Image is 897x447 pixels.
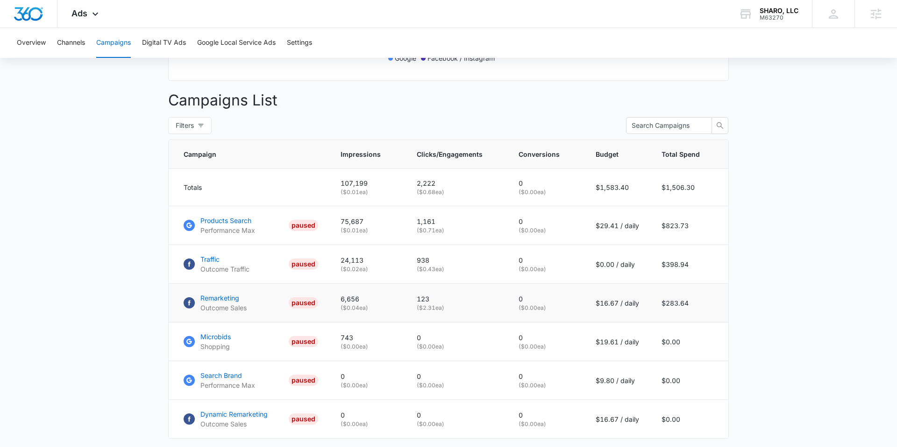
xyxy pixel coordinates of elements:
p: Outcome Traffic [200,264,249,274]
p: Products Search [200,216,255,225]
a: FacebookDynamic RemarketingOutcome SalesPAUSED [184,409,318,429]
span: Ads [71,8,87,18]
p: 123 [417,294,496,304]
img: Facebook [184,297,195,308]
div: account id [760,14,798,21]
div: account name [760,7,798,14]
div: PAUSED [289,297,318,308]
p: $16.67 / daily [596,414,639,424]
img: Facebook [184,258,195,270]
p: 0 [519,178,573,188]
p: ( $2.31 ea) [417,304,496,312]
a: Google AdsMicrobidsShoppingPAUSED [184,332,318,351]
p: Outcome Sales [200,303,247,313]
p: Traffic [200,254,249,264]
a: Google AdsSearch BrandPerformance MaxPAUSED [184,370,318,390]
span: Budget [596,149,626,159]
p: ( $0.00 ea) [341,342,394,351]
p: $16.67 / daily [596,298,639,308]
input: Search Campaigns [632,120,699,131]
p: Outcome Sales [200,419,268,429]
p: $1,583.40 [596,182,639,192]
p: ( $0.71 ea) [417,226,496,235]
p: Campaigns List [168,89,729,112]
p: ( $0.00 ea) [417,381,496,390]
p: 0 [519,410,573,420]
p: 0 [417,333,496,342]
div: PAUSED [289,336,318,347]
span: Impressions [341,149,381,159]
td: $0.00 [650,322,728,361]
span: Filters [176,120,194,131]
button: Digital TV Ads [142,28,186,58]
button: Google Local Service Ads [197,28,276,58]
td: $823.73 [650,206,728,245]
p: 0 [341,371,394,381]
p: 0 [519,371,573,381]
img: Google Ads [184,375,195,386]
p: 0 [519,294,573,304]
button: search [712,117,728,134]
td: $1,506.30 [650,169,728,206]
p: 6,656 [341,294,394,304]
span: Total Spend [662,149,700,159]
p: Facebook / Instagram [427,53,495,63]
p: ( $0.01 ea) [341,226,394,235]
td: $398.94 [650,245,728,284]
p: $29.41 / daily [596,221,639,230]
p: Remarketing [200,293,247,303]
p: ( $0.01 ea) [341,188,394,196]
p: 0 [341,410,394,420]
p: 24,113 [341,255,394,265]
p: ( $0.00 ea) [519,342,573,351]
p: ( $0.43 ea) [417,265,496,273]
p: ( $0.68 ea) [417,188,496,196]
div: PAUSED [289,220,318,231]
p: ( $0.00 ea) [417,420,496,428]
p: ( $0.00 ea) [341,381,394,390]
p: ( $0.00 ea) [519,188,573,196]
p: ( $0.00 ea) [519,226,573,235]
button: Overview [17,28,46,58]
p: 938 [417,255,496,265]
span: Conversions [519,149,560,159]
span: search [712,122,728,129]
button: Filters [168,117,212,134]
p: Google [395,53,416,63]
p: ( $0.00 ea) [417,342,496,351]
div: PAUSED [289,258,318,270]
span: Clicks/Engagements [417,149,483,159]
p: ( $0.04 ea) [341,304,394,312]
p: $9.80 / daily [596,376,639,385]
div: PAUSED [289,413,318,425]
button: Campaigns [96,28,131,58]
p: 0 [519,217,573,226]
p: ( $0.00 ea) [341,420,394,428]
span: Campaign [184,149,305,159]
p: ( $0.02 ea) [341,265,394,273]
td: $0.00 [650,400,728,439]
p: $0.00 / daily [596,259,639,269]
p: 0 [519,255,573,265]
p: ( $0.00 ea) [519,304,573,312]
td: $0.00 [650,361,728,400]
p: Performance Max [200,225,255,235]
p: 743 [341,333,394,342]
p: 0 [519,333,573,342]
div: PAUSED [289,375,318,386]
p: Dynamic Remarketing [200,409,268,419]
button: Channels [57,28,85,58]
p: Search Brand [200,370,255,380]
p: Performance Max [200,380,255,390]
p: ( $0.00 ea) [519,420,573,428]
p: 0 [417,410,496,420]
a: FacebookRemarketingOutcome SalesPAUSED [184,293,318,313]
p: ( $0.00 ea) [519,265,573,273]
a: Google AdsProducts SearchPerformance MaxPAUSED [184,216,318,235]
p: Microbids [200,332,231,342]
img: Google Ads [184,220,195,231]
p: 0 [417,371,496,381]
button: Settings [287,28,312,58]
p: $19.61 / daily [596,337,639,347]
div: Totals [184,182,318,192]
